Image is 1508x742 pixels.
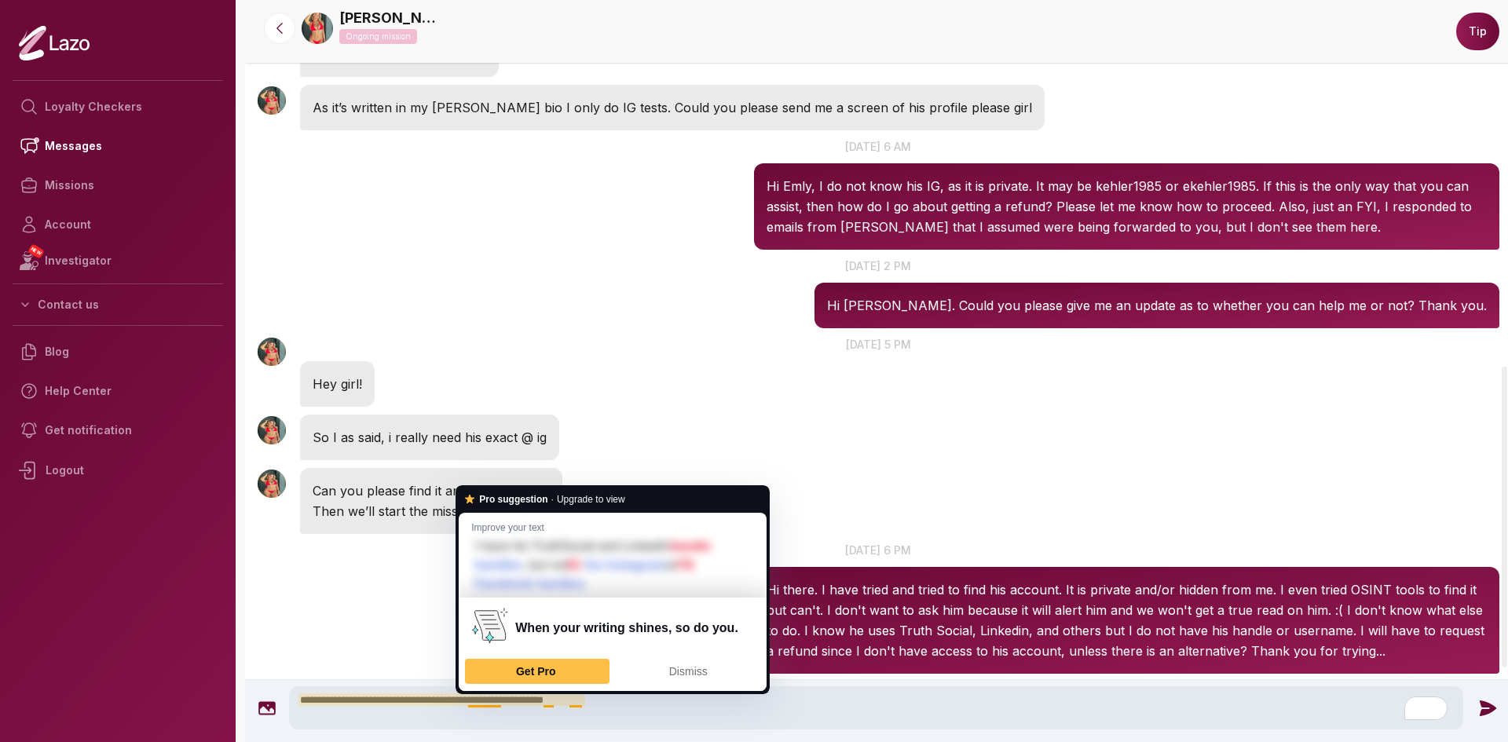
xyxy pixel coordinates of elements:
a: NEWInvestigator [13,244,223,277]
img: User avatar [258,416,286,444]
a: Messages [13,126,223,166]
a: Missions [13,166,223,205]
p: Hi there. I have tried and tried to find his account. It is private and/or hidden from me. I even... [767,579,1487,661]
textarea: To enrich screen reader interactions, please activate Accessibility in Grammarly extension settings [289,686,1463,729]
button: Tip [1456,13,1499,50]
p: Can you please find it and give it to me? [313,481,550,501]
span: NEW [27,243,45,259]
p: As it’s written in my [PERSON_NAME] bio I only do IG tests. Could you please send me a screen of ... [313,97,1032,118]
p: Hey girl! [313,374,362,394]
a: Blog [13,332,223,371]
div: Logout [13,450,223,491]
p: Ongoing mission [339,29,417,44]
a: Account [13,205,223,244]
p: Hi [PERSON_NAME]. Could you please give me an update as to whether you can help me or not? Thank ... [827,295,1487,316]
p: So I as said, i really need his exact @ ig [313,427,547,448]
a: Get notification [13,411,223,450]
a: [PERSON_NAME] [339,7,441,29]
a: Loyalty Checkers [13,87,223,126]
button: Contact us [13,291,223,319]
p: Then we’ll start the mission! [313,501,550,521]
img: User avatar [258,470,286,498]
a: Help Center [13,371,223,411]
img: 520ecdbb-042a-4e5d-99ca-1af144eed449 [302,13,333,44]
p: Hi Emly, I do not know his IG, as it is private. It may be kehler1985 or ekehler1985. If this is ... [767,176,1487,237]
img: User avatar [258,86,286,115]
